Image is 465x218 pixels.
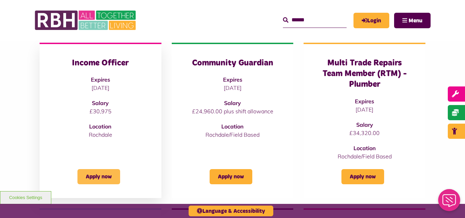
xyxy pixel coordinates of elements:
[186,84,280,92] p: [DATE]
[355,98,374,105] strong: Expires
[283,13,347,28] input: Search
[77,169,120,184] a: Apply now
[317,58,412,90] h3: Multi Trade Repairs Team Member (RTM) - Plumber
[353,145,376,152] strong: Location
[53,131,148,139] p: Rochdale
[224,100,241,106] strong: Salary
[210,169,252,184] a: Apply now
[434,187,465,218] iframe: Netcall Web Assistant for live chat
[223,76,242,83] strong: Expires
[34,7,138,34] img: RBH
[189,206,273,216] button: Language & Accessibility
[89,123,112,130] strong: Location
[356,121,373,128] strong: Salary
[394,13,431,28] button: Navigation
[186,131,280,139] p: Rochdale/Field Based
[409,18,422,23] span: Menu
[317,129,412,137] p: £34,320.00
[353,13,389,28] a: MyRBH
[53,84,148,92] p: [DATE]
[317,152,412,160] p: Rochdale/Field Based
[53,107,148,115] p: £30,975
[53,58,148,69] h3: Income Officer
[92,100,109,106] strong: Salary
[91,76,110,83] strong: Expires
[317,105,412,114] p: [DATE]
[186,107,280,115] p: £24,960.00 plus shift allowance
[341,169,384,184] a: Apply now
[221,123,244,130] strong: Location
[186,58,280,69] h3: Community Guardian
